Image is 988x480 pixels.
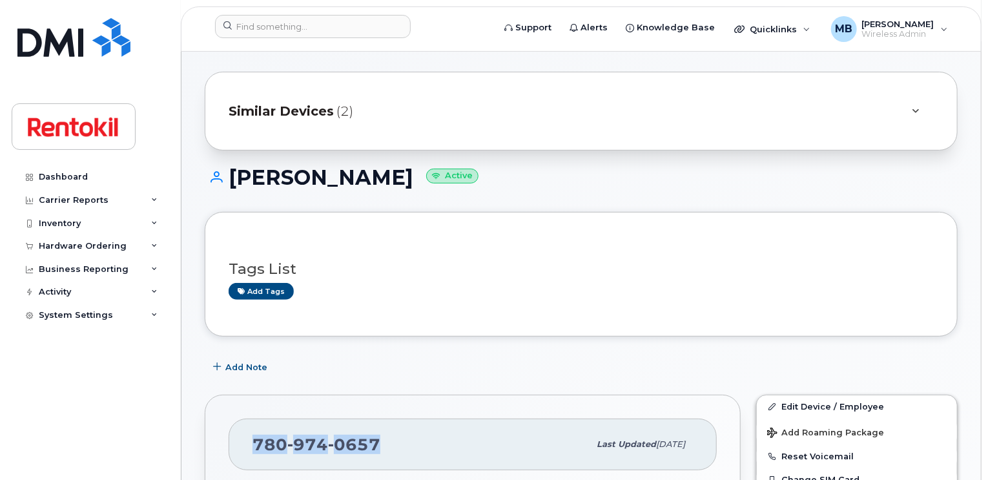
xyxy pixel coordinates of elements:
[515,21,551,34] span: Support
[835,21,852,37] span: MB
[205,166,958,189] h1: [PERSON_NAME]
[287,435,328,454] span: 974
[656,439,685,449] span: [DATE]
[225,361,267,373] span: Add Note
[229,261,934,277] h3: Tags List
[767,428,884,440] span: Add Roaming Package
[581,21,608,34] span: Alerts
[229,102,334,121] span: Similar Devices
[215,15,411,38] input: Find something...
[336,102,353,121] span: (2)
[750,24,797,34] span: Quicklinks
[205,356,278,379] button: Add Note
[637,21,715,34] span: Knowledge Base
[862,29,934,39] span: Wireless Admin
[252,435,380,454] span: 780
[862,19,934,29] span: [PERSON_NAME]
[561,15,617,41] a: Alerts
[725,16,819,42] div: Quicklinks
[822,16,957,42] div: Malorie Bell
[617,15,724,41] a: Knowledge Base
[229,283,294,299] a: Add tags
[757,419,957,445] button: Add Roaming Package
[495,15,561,41] a: Support
[757,445,957,468] button: Reset Voicemail
[597,439,656,449] span: Last updated
[757,395,957,419] a: Edit Device / Employee
[328,435,380,454] span: 0657
[426,169,479,183] small: Active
